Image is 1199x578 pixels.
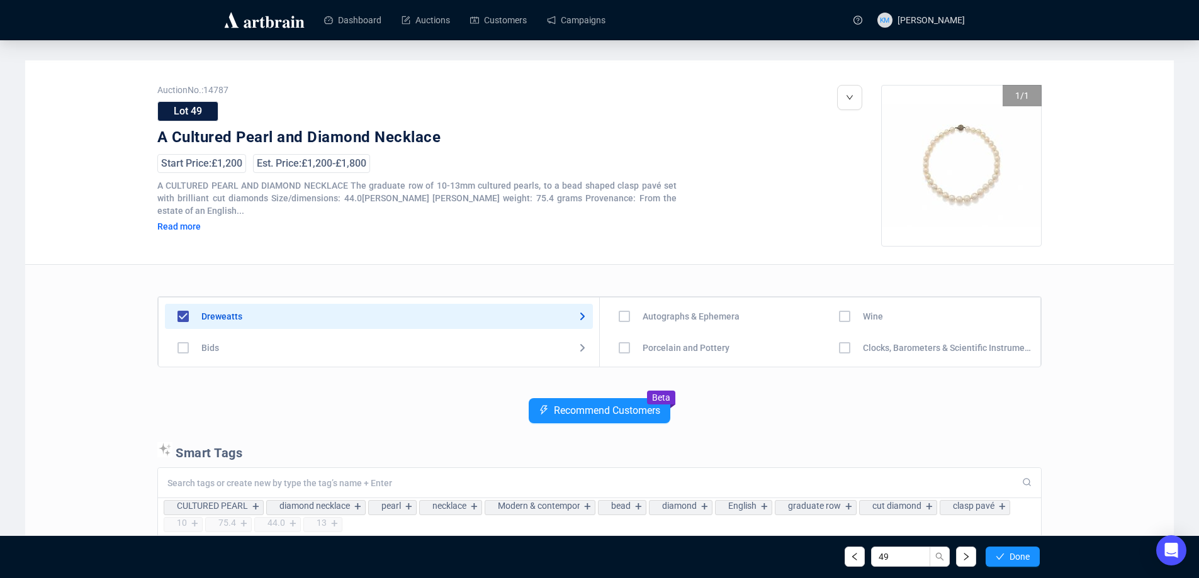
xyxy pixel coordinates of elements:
[218,518,236,528] div: 75.4
[662,501,697,511] div: diamond
[632,501,646,513] div: +
[643,311,740,321] div: Autographs & Ephemera
[317,518,327,528] div: 13
[1010,552,1030,562] span: Done
[157,442,1042,461] p: Smart Tags
[468,501,481,513] div: +
[167,477,1015,489] input: Search tags or create new by type the tag’s name + Enter
[286,518,300,530] div: +
[1024,91,1029,101] span: 1
[188,518,202,530] div: +
[1156,535,1186,565] div: Open Intercom Messenger
[996,501,1010,513] div: +
[880,14,890,25] span: KM
[328,518,342,530] div: +
[962,552,971,561] span: right
[728,501,757,511] div: English
[1020,91,1024,101] span: /
[850,552,859,561] span: left
[863,343,1034,353] div: Clocks, Barometers & Scientific Instruments
[611,501,631,511] div: bead
[842,501,856,513] div: +
[157,181,677,216] span: A CULTURED PEARL AND DIAMOND NECKLACE The graduate row of 10-13mm cultured pearls, to a bead shap...
[871,547,930,567] input: Lot Number
[554,405,660,416] span: Recommend Customers
[253,154,370,173] div: Est. Price: £1,200 - £1,800
[953,501,994,511] div: clasp pavé
[381,501,401,511] div: pearl
[201,311,242,321] div: Dreweatts
[157,85,677,95] span: Auction No.: 14787
[157,154,246,173] div: Start Price: £1,200
[157,128,639,148] div: A Cultured Pearl and Diamond Necklace
[986,547,1040,567] button: Done
[351,501,365,513] div: +
[432,501,466,511] div: necklace
[498,501,580,511] div: Modern & contemporary jewellery (post 1950 or post
[249,501,263,513] div: +
[267,518,285,528] div: 44.0
[872,501,921,511] div: cut diamond
[935,552,944,561] span: search
[529,398,670,423] button: Recommend Customers
[652,392,670,403] span: Beta
[201,343,219,353] div: Bids
[402,4,450,36] a: Auctions
[177,501,248,511] div: CULTURED PEARL
[788,501,841,511] div: graduate row
[1015,91,1020,101] span: 1
[279,501,350,511] div: diamond necklace
[324,4,381,36] a: Dashboard
[581,501,595,513] div: +
[758,501,772,513] div: +
[222,10,307,30] img: logo
[996,552,1005,561] span: check
[882,86,1042,246] img: 49_1.jpg
[157,101,218,121] div: Lot 49
[470,4,527,36] a: Customers
[547,4,605,36] a: Campaigns
[237,518,251,530] div: +
[898,15,965,25] span: [PERSON_NAME]
[539,405,549,415] span: thunderbolt
[923,501,937,513] div: +
[863,311,883,321] div: Wine
[177,518,187,528] div: 10
[698,501,712,513] div: +
[157,221,302,232] div: Read more
[853,16,862,25] span: question-circle
[402,501,416,513] div: +
[882,86,1042,246] div: Go to Slide 1
[846,94,853,101] span: down
[643,343,729,353] div: Porcelain and Pottery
